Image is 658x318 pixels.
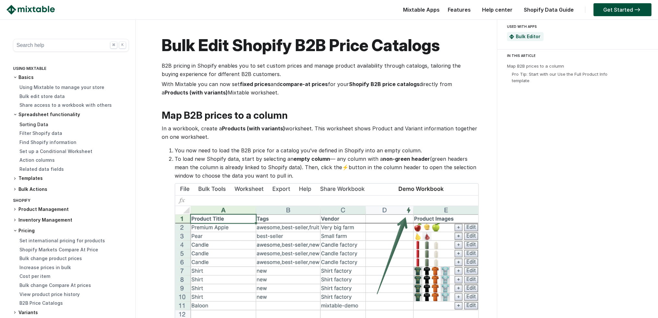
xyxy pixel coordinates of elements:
[162,124,478,141] p: In a workbook, create a worksheet. This worksheet shows Product and Variant information together ...
[19,102,112,108] a: Share access to a workbook with others
[6,5,55,15] img: Mixtable logo
[400,5,440,18] div: Mixtable Apps
[19,265,71,270] a: Increase prices in bulk
[110,41,117,49] div: ⌘
[19,139,76,145] a: Find Shopify information
[507,23,646,30] div: USED WITH APPS
[19,130,62,136] a: Filter Shopify data
[13,217,129,224] h3: Inventory Management
[162,80,478,97] p: With Mixtable you can now set and for your directly from a Mixtable worksheet.
[507,53,652,59] div: IN THIS ARTICLE
[13,309,129,316] h3: Variants
[13,65,129,74] div: Using Mixtable
[13,197,129,206] div: Shopify
[19,166,64,172] a: Related data fields
[516,34,540,39] a: Bulk Editor
[509,34,514,39] img: Mixtable Spreadsheet Bulk Editor App
[19,93,65,99] a: Bulk edit store data
[349,81,420,87] strong: Shopify B2B price catalogs
[162,110,478,121] h2: Map B2B prices to a column
[19,247,98,252] a: Shopify Markets Compare At Price
[240,81,271,87] strong: fixed prices
[13,206,129,213] h3: Product Management
[479,6,516,13] a: Help center
[119,41,126,49] div: K
[594,3,652,16] a: Get Started
[383,156,430,162] strong: non-green header
[162,61,478,78] p: B2B pricing in Shopify enables you to set custom prices and manage product availability through c...
[19,84,104,90] a: Using Mixtable to manage your store
[19,291,80,297] a: View product price history
[507,63,564,69] a: Map B2B prices to a column
[19,256,82,261] a: Bulk change product prices
[342,164,349,170] strong: ⚡️
[19,300,63,306] a: B2B Price Catalogs
[512,71,607,83] a: Pro Tip: Start with our Use the Full Product Info template
[633,8,642,12] img: arrow-right.svg
[13,111,129,118] h3: Spreadsheet functionality
[162,36,478,55] h1: Bulk Edit Shopify B2B Price Catalogs
[521,6,577,13] a: Shopify Data Guide
[13,227,129,234] h3: Pricing
[13,186,129,193] h3: Bulk Actions
[13,175,129,182] h3: Templates
[19,122,48,127] a: Sorting Data
[19,273,50,279] a: Cost per item
[294,156,330,162] strong: empty column
[19,148,92,154] a: Set up a Conditional Worksheet
[19,157,55,163] a: Action columns
[19,238,105,243] a: Set international pricing for products
[165,89,228,96] strong: Products (with variants)
[13,39,129,52] button: Search help ⌘ K
[175,146,478,155] li: You now need to load the B2B price for a catalog you’ve defined in Shopify into an empty column.
[19,282,91,288] a: Bulk change Compare At prices
[13,74,129,81] h3: Basics
[280,81,328,87] strong: compare-at prices
[444,6,474,13] a: Features
[222,125,285,132] strong: Products (with variants)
